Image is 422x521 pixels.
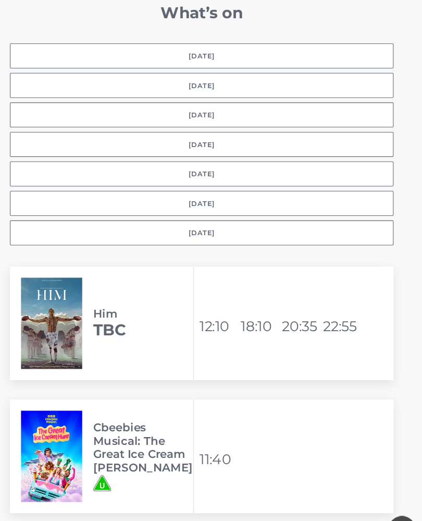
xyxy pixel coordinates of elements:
[325,294,361,319] li: 22:55
[31,4,391,22] h2: What’s on
[209,419,245,444] li: 11:40
[286,294,322,319] li: 20:35
[31,97,391,120] button: [DATE]
[31,125,391,148] button: [DATE]
[109,395,203,445] h3: Cbeebies Musical: The Great Ice Cream [PERSON_NAME]
[31,180,391,203] button: [DATE]
[109,301,203,319] h2: TBC
[31,208,391,231] button: [DATE]
[31,69,391,93] button: [DATE]
[31,42,391,65] button: [DATE]
[109,289,203,301] h3: Him
[247,294,284,319] li: 18:10
[209,294,245,319] li: 12:10
[31,152,391,176] button: [DATE]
